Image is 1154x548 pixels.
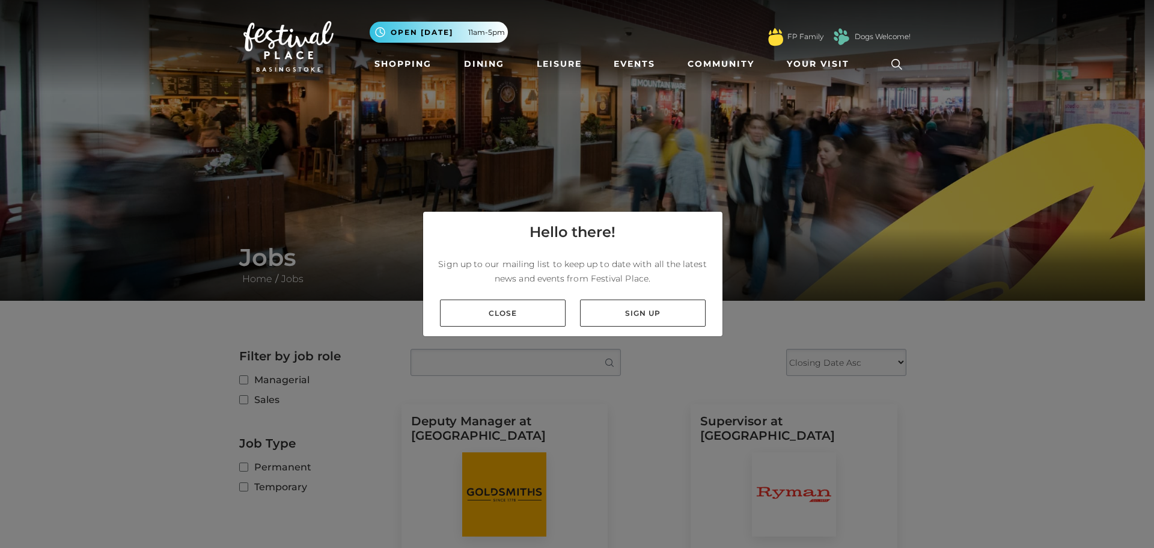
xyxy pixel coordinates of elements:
span: Your Visit [787,58,849,70]
a: Your Visit [782,53,860,75]
a: Sign up [580,300,706,327]
a: Shopping [370,53,436,75]
h4: Hello there! [530,221,615,243]
a: Dogs Welcome! [855,31,911,42]
a: Leisure [532,53,587,75]
a: Dining [459,53,509,75]
a: FP Family [787,31,823,42]
a: Community [683,53,759,75]
a: Close [440,300,566,327]
a: Events [609,53,660,75]
span: Open [DATE] [391,27,453,38]
span: 11am-5pm [468,27,505,38]
p: Sign up to our mailing list to keep up to date with all the latest news and events from Festival ... [433,257,713,286]
img: Festival Place Logo [243,21,334,72]
button: Open [DATE] 11am-5pm [370,22,508,43]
